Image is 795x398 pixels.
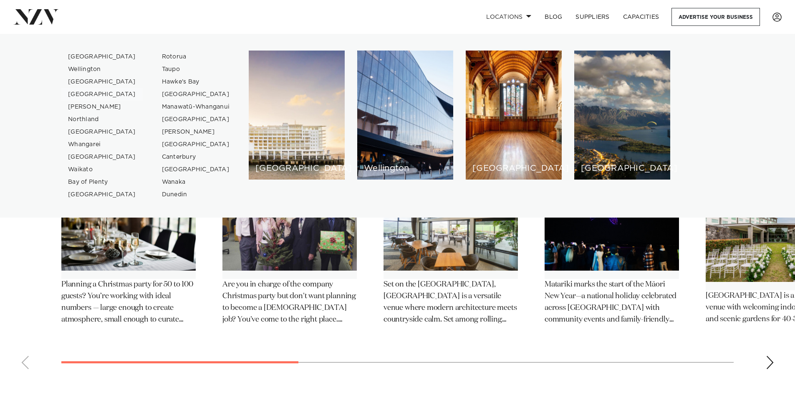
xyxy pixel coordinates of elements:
img: nzv-logo.png [13,9,59,24]
swiper-slide: 1 / 12 [61,139,196,336]
h6: [GEOGRAPHIC_DATA] [255,164,338,173]
a: [GEOGRAPHIC_DATA] [155,163,237,176]
a: Queenstown venues [GEOGRAPHIC_DATA] [574,51,670,180]
a: Canterbury [155,151,237,163]
p: Planning a Christmas party for 50 to 100 guests? You’re working with ideal numbers — large enough... [61,279,196,326]
p: Set on the [GEOGRAPHIC_DATA], [GEOGRAPHIC_DATA] is a versatile venue where modern architecture me... [384,279,518,326]
a: Waikato [61,163,143,176]
a: Northland [61,113,143,126]
img: 6 Christmas Party Ideas for Medium-Sized Businesses [61,180,196,271]
a: [GEOGRAPHIC_DATA] [61,151,143,163]
a: [PERSON_NAME] [155,126,237,138]
a: [GEOGRAPHIC_DATA] [155,138,237,151]
a: Wellington [61,63,143,76]
swiper-slide: 2 / 12 [222,139,357,336]
a: Advertise your business [671,8,760,26]
p: Matariki marks the start of the Māori New Year—a national holiday celebrated across [GEOGRAPHIC_D... [545,279,679,326]
a: Wanaka [155,176,237,188]
a: 6 Christmas Party Ideas for Medium-Sized Businesses 6 Christmas Party Ideas for Medium-Sized Busi... [61,139,196,326]
a: [GEOGRAPHIC_DATA] [61,76,143,88]
h6: [GEOGRAPHIC_DATA] [581,164,664,173]
a: Events at [GEOGRAPHIC_DATA] - The Ultimate Guide Events at Wainui Golf Club - The Ultimate Guide ... [384,139,518,326]
h6: Wellington [364,164,447,173]
img: Events at Wainui Golf Club - The Ultimate Guide [384,180,518,271]
a: [GEOGRAPHIC_DATA] [61,88,143,101]
a: Capacities [616,8,666,26]
a: BLOG [538,8,569,26]
a: Christchurch venues [GEOGRAPHIC_DATA] [466,51,562,180]
a: 6 Easy-to-Plan Christmas Party Ideas for Small Businesses 6 Easy-to-Plan Christmas Party Ideas fo... [222,139,357,326]
swiper-slide: 3 / 12 [384,139,518,336]
a: Matariki - Where to Celebrate the Māori New Year in [DATE] Matariki - Where to Celebrate the Māor... [545,139,679,326]
h6: [GEOGRAPHIC_DATA] [472,164,555,173]
a: [GEOGRAPHIC_DATA] [61,51,143,63]
a: Hawke's Bay [155,76,237,88]
a: Manawatū-Whanganui [155,101,237,113]
a: Whangarei [61,138,143,151]
a: Taupo [155,63,237,76]
a: Dunedin [155,188,237,201]
a: Rotorua [155,51,237,63]
a: [GEOGRAPHIC_DATA] [155,88,237,101]
swiper-slide: 4 / 12 [545,139,679,336]
a: Locations [480,8,538,26]
a: SUPPLIERS [569,8,616,26]
a: [GEOGRAPHIC_DATA] [61,126,143,138]
img: Matariki - Where to Celebrate the Māori New Year in 2025 [545,180,679,271]
a: Wellington venues Wellington [357,51,453,180]
a: [GEOGRAPHIC_DATA] [61,188,143,201]
a: [PERSON_NAME] [61,101,143,113]
a: Auckland venues [GEOGRAPHIC_DATA] [249,51,345,180]
p: Are you in charge of the company Christmas party but don't want planning to become a [DEMOGRAPHIC... [222,279,357,326]
img: 6 Easy-to-Plan Christmas Party Ideas for Small Businesses [222,180,357,271]
a: Bay of Plenty [61,176,143,188]
a: [GEOGRAPHIC_DATA] [155,113,237,126]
